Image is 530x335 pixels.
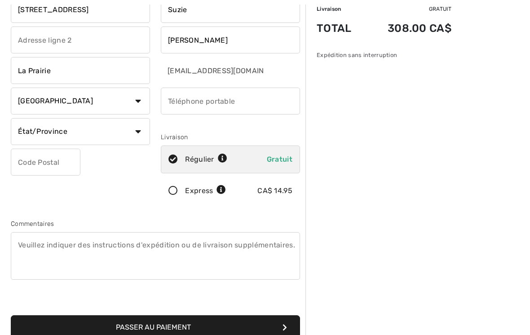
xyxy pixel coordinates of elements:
input: Courriel [161,57,265,84]
div: Livraison [161,132,300,142]
input: Adresse ligne 2 [11,26,150,53]
td: 308.00 CA$ [364,13,451,44]
div: Expédition sans interruption [317,51,451,59]
div: Commentaires [11,219,300,229]
input: Ville [11,57,150,84]
span: Gratuit [267,155,292,163]
div: Régulier [185,154,227,165]
td: Livraison [317,5,364,13]
div: CA$ 14.95 [257,185,292,196]
div: Express [185,185,226,196]
input: Téléphone portable [161,88,300,115]
td: Gratuit [364,5,451,13]
input: Code Postal [11,149,80,176]
input: Nom de famille [161,26,300,53]
td: Total [317,13,364,44]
